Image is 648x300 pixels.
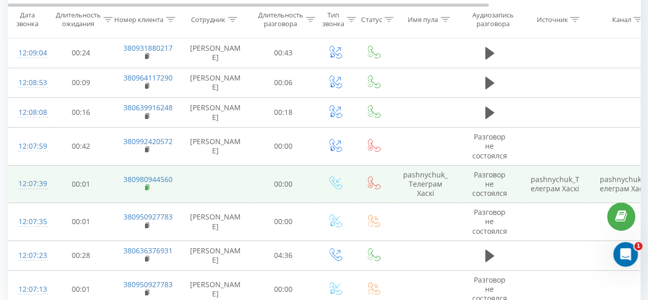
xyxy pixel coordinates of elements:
[180,38,252,68] td: [PERSON_NAME]
[49,97,113,127] td: 00:16
[361,15,382,24] div: Статус
[191,15,225,24] div: Сотрудник
[472,132,507,160] span: Разговор не состоялся
[18,136,39,156] div: 12:07:59
[49,203,113,241] td: 00:01
[252,97,316,127] td: 00:18
[123,279,173,289] a: 380950927783
[123,174,173,184] a: 380980944560
[468,11,517,28] div: Аудиозапись разговора
[634,242,642,250] span: 1
[252,165,316,203] td: 00:00
[408,15,438,24] div: Имя пула
[114,15,163,24] div: Номер клиента
[18,279,39,299] div: 12:07:13
[18,43,39,63] div: 12:09:04
[252,68,316,97] td: 00:06
[472,207,507,235] span: Разговор не состоялся
[18,73,39,93] div: 12:08:53
[49,241,113,270] td: 00:28
[123,246,173,255] a: 380636376931
[180,97,252,127] td: [PERSON_NAME]
[49,38,113,68] td: 00:24
[8,11,46,28] div: Дата звонка
[123,73,173,83] a: 380964117290
[123,43,173,53] a: 380931880217
[18,246,39,266] div: 12:07:23
[472,170,507,198] span: Разговор не состоялся
[180,128,252,166] td: [PERSON_NAME]
[252,38,316,68] td: 00:43
[49,128,113,166] td: 00:42
[49,68,113,97] td: 00:09
[49,165,113,203] td: 00:01
[56,11,101,28] div: Длительность ожидания
[392,165,459,203] td: pashnychuk_Телеграм Хаскі
[252,128,316,166] td: 00:00
[520,165,590,203] td: pashnychuk_Телеграм Хаскі
[123,103,173,112] a: 380639916248
[18,103,39,123] div: 12:08:08
[258,11,303,28] div: Длительность разговора
[123,212,173,222] a: 380950927783
[180,241,252,270] td: [PERSON_NAME]
[18,212,39,232] div: 12:07:35
[180,203,252,241] td: [PERSON_NAME]
[18,174,39,194] div: 12:07:39
[612,15,631,24] div: Канал
[252,241,316,270] td: 04:36
[180,68,252,97] td: [PERSON_NAME]
[536,15,568,24] div: Источник
[613,242,638,267] iframe: Intercom live chat
[252,203,316,241] td: 00:00
[123,136,173,146] a: 380992420572
[322,11,344,28] div: Тип звонка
